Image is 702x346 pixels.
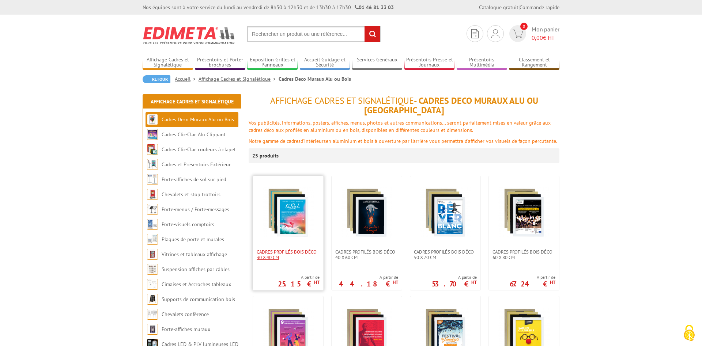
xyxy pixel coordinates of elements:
a: Affichage Cadres et Signalétique [151,98,234,105]
a: Accueil Guidage et Sécurité [300,57,350,69]
p: 53.70 € [432,282,477,286]
img: devis rapide [513,30,523,38]
font: d'intérieurs [301,138,326,144]
font: Notre gamme de cadres [249,138,301,144]
img: Cadres Profilés Bois Déco 60 x 80 cm [498,187,550,238]
p: 67.24 € [510,282,555,286]
img: Cadres Profilés Bois Déco 40 x 60 cm [341,187,392,238]
a: Cadres Clic-Clac couleurs à clapet [162,146,236,153]
a: Cadres Deco Muraux Alu ou Bois [162,116,234,123]
img: Supports de communication bois [147,294,158,305]
img: Porte-affiches muraux [147,324,158,335]
a: Chevalets conférence [162,311,209,318]
strong: 01 46 81 33 03 [355,4,394,11]
span: Cadres Profilés Bois Déco 50 x 70 cm [414,249,477,260]
span: A partir de [339,274,398,280]
p: 25.15 € [278,282,320,286]
a: Plaques de porte et murales [162,236,224,243]
span: Affichage Cadres et Signalétique [270,95,414,106]
img: Cadres Clic-Clac Alu Clippant [147,129,158,140]
a: Catalogue gratuit [479,4,518,11]
span: 0 [520,23,528,30]
a: Porte-affiches de sol sur pied [162,176,226,183]
img: Cimaises et Accroches tableaux [147,279,158,290]
sup: HT [314,279,320,285]
img: Cookies (fenêtre modale) [680,324,698,342]
a: Cadres et Présentoirs Extérieur [162,161,231,168]
a: Présentoirs et Porte-brochures [195,57,245,69]
input: rechercher [365,26,380,42]
font: Vos publicités, informations, posters, affiches, menus, photos et autres communications... seront... [249,119,551,133]
img: Vitrines et tableaux affichage [147,249,158,260]
sup: HT [393,279,398,285]
a: Cadres Profilés Bois Déco 40 x 60 cm [332,249,402,260]
a: Supports de communication bois [162,296,235,303]
img: Cadres Profilés Bois Déco 30 x 40 cm [263,187,314,238]
a: Affichage Cadres et Signalétique [199,76,279,82]
sup: HT [471,279,477,285]
img: Cadres Clic-Clac couleurs à clapet [147,144,158,155]
img: Cadres Profilés Bois Déco 50 x 70 cm [420,187,471,238]
span: A partir de [432,274,477,280]
a: Chevalets et stop trottoirs [162,191,220,198]
img: Plaques de porte et murales [147,234,158,245]
img: Cadres Deco Muraux Alu ou Bois [147,114,158,125]
a: Cadres Profilés Bois Déco 50 x 70 cm [410,249,480,260]
a: Classement et Rangement [509,57,559,69]
span: 0,00 [532,34,543,41]
button: Cookies (fenêtre modale) [676,321,702,346]
a: Porte-affiches muraux [162,326,210,332]
a: Cadres Profilés Bois Déco 30 x 40 cm [253,249,323,260]
img: Suspension affiches par câbles [147,264,158,275]
img: devis rapide [491,29,499,38]
a: Présentoirs Presse et Journaux [404,57,455,69]
p: 25 produits [252,148,280,163]
a: Services Généraux [352,57,403,69]
img: Cadres et Présentoirs Extérieur [147,159,158,170]
img: Porte-menus / Porte-messages [147,204,158,215]
div: Nos équipes sont à votre service du lundi au vendredi de 8h30 à 12h30 et de 13h30 à 17h30 [143,4,394,11]
span: Cadres Profilés Bois Déco 40 x 60 cm [335,249,398,260]
a: Affichage Cadres et Signalétique [143,57,193,69]
a: Présentoirs Multimédia [457,57,507,69]
a: Accueil [175,76,199,82]
a: Porte-menus / Porte-messages [162,206,229,213]
span: A partir de [510,274,555,280]
input: Rechercher un produit ou une référence... [247,26,381,42]
img: Porte-visuels comptoirs [147,219,158,230]
span: Cadres Profilés Bois Déco 60 x 80 cm [492,249,555,260]
a: Cadres Clic-Clac Alu Clippant [162,131,226,138]
a: Suspension affiches par câbles [162,266,230,273]
a: Commande rapide [520,4,559,11]
a: Vitrines et tableaux affichage [162,251,227,258]
span: Cadres Profilés Bois Déco 30 x 40 cm [257,249,320,260]
div: | [479,4,559,11]
span: € HT [532,34,559,42]
img: Porte-affiches de sol sur pied [147,174,158,185]
li: Cadres Deco Muraux Alu ou Bois [279,75,351,83]
h1: - Cadres Deco Muraux Alu ou [GEOGRAPHIC_DATA] [249,96,559,115]
img: devis rapide [471,29,479,38]
span: Mon panier [532,25,559,42]
a: Retour [143,75,170,83]
p: 44.18 € [339,282,398,286]
span: A partir de [278,274,320,280]
img: Edimeta [143,22,236,49]
a: devis rapide 0 Mon panier 0,00€ HT [507,25,559,42]
sup: HT [550,279,555,285]
a: Porte-visuels comptoirs [162,221,214,228]
img: Chevalets et stop trottoirs [147,189,158,200]
a: Cadres Profilés Bois Déco 60 x 80 cm [489,249,559,260]
a: Exposition Grilles et Panneaux [247,57,298,69]
font: en aluminium et bois à ouverture par l'arrière vous permettra d’afficher vos visuels de façon per... [326,138,557,144]
img: Chevalets conférence [147,309,158,320]
a: Cimaises et Accroches tableaux [162,281,231,288]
